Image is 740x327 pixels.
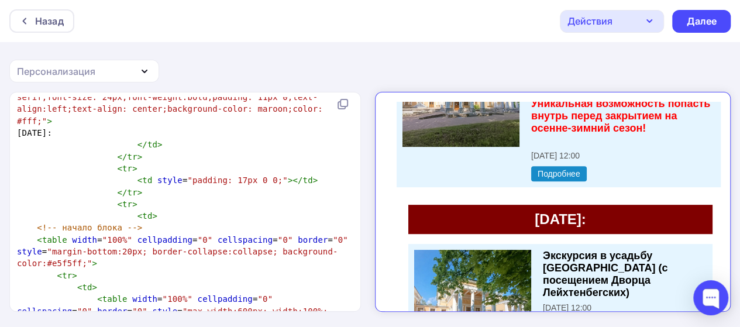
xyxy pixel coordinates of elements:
[92,259,98,268] span: >
[158,201,322,211] div: [DATE] 12:00
[9,60,159,82] button: Персонализация
[77,283,82,292] span: <
[298,235,328,245] span: border
[23,103,328,132] td: [DATE]:
[128,152,137,161] span: tr
[132,199,137,209] span: >
[147,140,157,149] span: td
[92,283,98,292] span: >
[132,307,147,316] span: "0"
[142,211,152,221] span: td
[187,175,287,185] span: "padding: 17px 0 0;"
[17,128,52,137] span: [DATE]:
[163,294,192,304] span: "100%"
[117,152,127,161] span: </
[137,211,143,221] span: <
[62,271,72,280] span: tr
[567,14,612,28] div: Действия
[302,175,312,185] span: td
[198,235,213,245] span: "0"
[137,152,143,161] span: >
[117,188,127,197] span: </
[37,223,142,232] span: <!-- начало блока -->
[288,175,303,185] span: ></
[157,140,163,149] span: >
[102,235,132,245] span: "100%"
[137,188,143,197] span: >
[152,211,157,221] span: >
[17,247,338,268] span: "margin-bottom:20px; border-collapse:collapse; background-color:#e5f5ff;"
[142,175,152,185] span: td
[137,235,192,245] span: cellpadding
[257,294,273,304] span: "0"
[560,10,664,33] button: Действия
[57,271,63,280] span: <
[686,15,717,28] div: Далее
[72,235,97,245] span: width
[157,175,183,185] span: style
[128,188,137,197] span: tr
[278,235,293,245] span: "0"
[146,64,202,80] a: Подробнее
[97,307,127,316] span: border
[17,64,95,78] div: Персонализация
[42,235,67,245] span: table
[35,14,64,28] div: Назад
[72,271,77,280] span: >
[102,294,128,304] span: table
[333,235,348,245] span: "0"
[137,140,147,149] span: </
[17,175,318,185] span: =
[29,148,146,259] img: Экскурсия в усадьбу Сергиевка (с посещением Дворца Лейхтенбегских)
[17,235,353,269] span: = = = = =
[122,164,132,173] span: tr
[37,235,42,245] span: <
[152,307,177,316] span: style
[77,307,92,316] span: "0"
[17,307,72,316] span: cellspacing
[198,294,253,304] span: cellpadding
[97,294,102,304] span: <
[82,283,92,292] span: td
[132,164,137,173] span: >
[17,247,42,256] span: style
[17,81,328,126] span: =
[146,49,333,58] div: [DATE] 12:00
[137,175,143,185] span: <
[117,199,122,209] span: <
[47,116,52,126] span: >
[132,294,157,304] span: width
[122,199,132,209] span: tr
[158,148,283,197] a: Экскурсия в усадьбу [GEOGRAPHIC_DATA] (с посещением Дворца Лейхтенбегских)
[313,175,318,185] span: >
[117,164,122,173] span: <
[218,235,273,245] span: cellspacing
[17,81,328,126] span: "font-family:Arial, sans-serif;font-size: 24px;font-weight:bold;padding: 11px 0;text-align:left;t...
